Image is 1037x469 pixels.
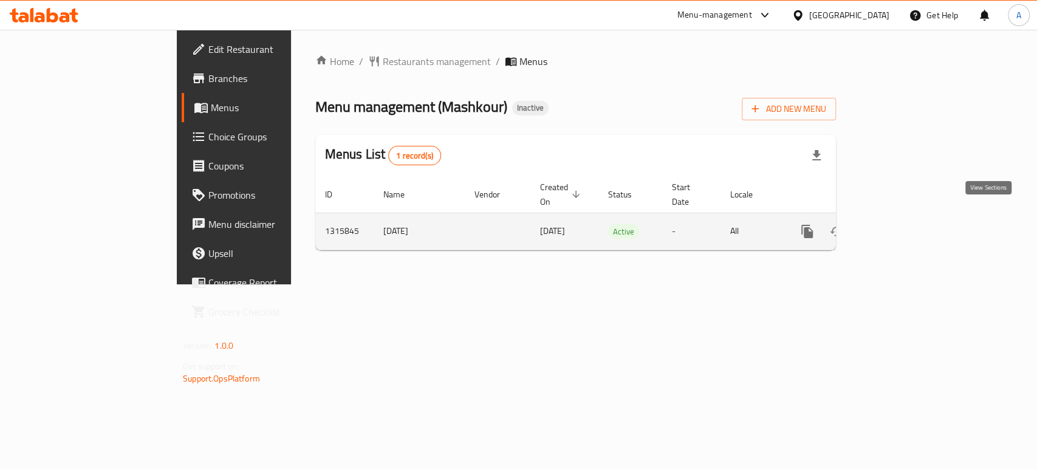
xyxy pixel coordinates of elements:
[368,54,491,69] a: Restaurants management
[512,101,549,115] div: Inactive
[822,217,851,246] button: Change Status
[730,187,768,202] span: Locale
[389,150,440,162] span: 1 record(s)
[374,213,465,250] td: [DATE]
[183,358,239,374] span: Get support on:
[1016,9,1021,22] span: A
[182,122,350,151] a: Choice Groups
[802,141,831,170] div: Export file
[182,64,350,93] a: Branches
[208,42,340,56] span: Edit Restaurant
[182,210,350,239] a: Menu disclaimer
[751,101,826,117] span: Add New Menu
[214,338,233,354] span: 1.0.0
[519,54,547,69] span: Menus
[182,180,350,210] a: Promotions
[359,54,363,69] li: /
[315,54,836,69] nav: breadcrumb
[208,188,340,202] span: Promotions
[496,54,500,69] li: /
[183,371,260,386] a: Support.OpsPlatform
[182,297,350,326] a: Grocery Checklist
[182,268,350,297] a: Coverage Report
[208,217,340,231] span: Menu disclaimer
[182,93,350,122] a: Menus
[208,129,340,144] span: Choice Groups
[512,103,549,113] span: Inactive
[208,159,340,173] span: Coupons
[540,180,584,209] span: Created On
[662,213,720,250] td: -
[315,93,507,120] span: Menu management ( Mashkour )
[183,338,213,354] span: Version:
[325,145,441,165] h2: Menus List
[208,275,340,290] span: Coverage Report
[783,176,919,213] th: Actions
[182,239,350,268] a: Upsell
[208,246,340,261] span: Upsell
[608,187,648,202] span: Status
[720,213,783,250] td: All
[388,146,441,165] div: Total records count
[540,223,565,239] span: [DATE]
[208,71,340,86] span: Branches
[742,98,836,120] button: Add New Menu
[182,35,350,64] a: Edit Restaurant
[208,304,340,319] span: Grocery Checklist
[608,224,639,239] div: Active
[793,217,822,246] button: more
[211,100,340,115] span: Menus
[383,187,420,202] span: Name
[474,187,516,202] span: Vendor
[809,9,889,22] div: [GEOGRAPHIC_DATA]
[672,180,706,209] span: Start Date
[325,187,348,202] span: ID
[315,176,919,250] table: enhanced table
[182,151,350,180] a: Coupons
[383,54,491,69] span: Restaurants management
[677,8,752,22] div: Menu-management
[608,225,639,239] span: Active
